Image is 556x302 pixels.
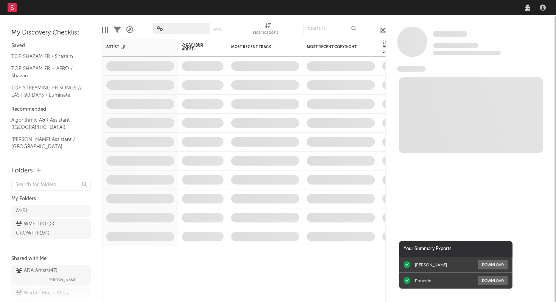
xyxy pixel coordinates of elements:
[433,43,478,48] span: Tracking Since: [DATE]
[11,64,83,80] a: TOP SHAZAM FR + AFRO / Shazam
[253,28,283,38] div: Notifications (Artist)
[213,27,222,31] button: Save
[11,52,83,61] a: TOP SHAZAM FR / Shazam
[415,262,447,268] div: [PERSON_NAME]
[11,105,91,114] div: Recommended
[182,42,212,52] span: 7-Day Fans Added
[102,19,108,41] div: Edit Columns
[11,41,91,50] div: Saved
[397,66,426,72] span: News Feed
[114,19,121,41] div: Filters
[382,40,409,54] div: Spotify Monthly Listeners
[303,23,360,34] input: Search...
[11,219,91,239] a: WMF TIKTOK GROWTH(194)
[415,278,431,283] div: Phoenix
[433,31,467,37] span: Some Artist
[16,220,69,238] div: WMF TIKTOK GROWTH ( 194 )
[11,194,91,203] div: My Folders
[399,241,513,257] div: Your Summary Exports
[11,166,33,175] div: Folders
[11,84,83,99] a: TOP STREAMING FR SONGS // LAST 90 DAYS / Luminate
[47,275,78,285] span: [PERSON_NAME]
[106,45,163,49] div: Artist
[11,135,83,151] a: [PERSON_NAME] Assistant / [GEOGRAPHIC_DATA]
[11,180,91,191] input: Search for folders...
[253,19,283,41] div: Notifications (Artist)
[231,45,288,49] div: Most Recent Track
[478,276,508,285] button: Download
[11,254,91,263] div: Shared with Me
[478,260,508,269] button: Download
[307,45,363,49] div: Most Recent Copyright
[433,51,501,55] span: 0 fans last week
[126,19,133,41] div: A&R Pipeline
[11,116,83,131] a: Algorithmic A&R Assistant ([GEOGRAPHIC_DATA])
[433,30,467,38] a: Some Artist
[11,28,91,38] div: My Discovery Checklist
[11,205,91,217] a: A1(9)
[16,266,57,275] div: ADA Artists ( 47 )
[11,265,91,286] a: ADA Artists(47)[PERSON_NAME]
[16,207,27,216] div: A1 ( 9 )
